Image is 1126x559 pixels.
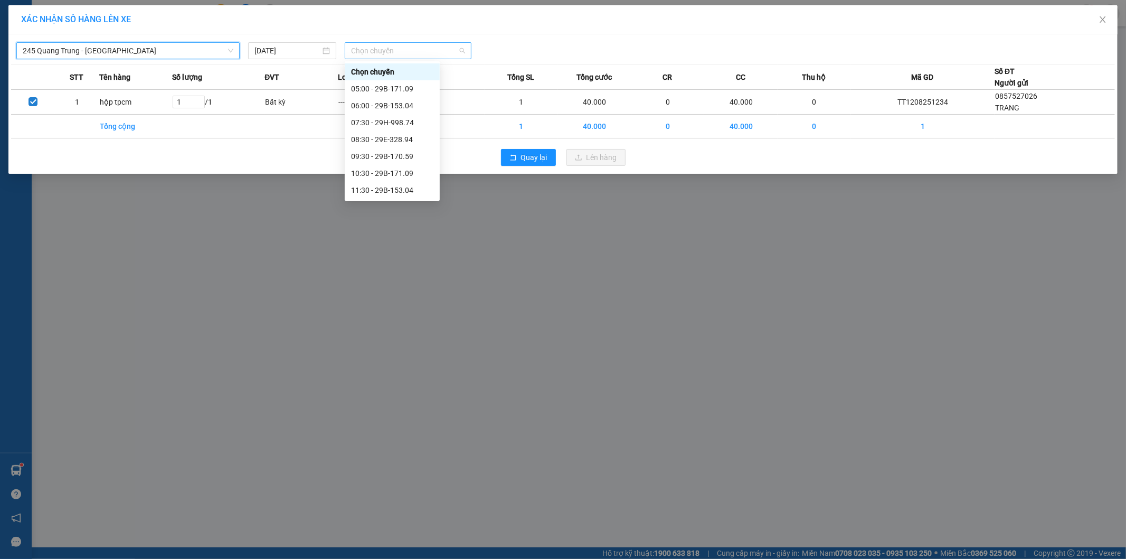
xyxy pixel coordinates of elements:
img: logo.jpg [13,13,92,66]
span: 0857527026 [995,92,1037,100]
button: Close [1088,5,1118,35]
button: rollbackQuay lại [501,149,556,166]
td: --- [411,90,485,115]
td: 1 [485,115,558,138]
td: / 1 [172,90,264,115]
td: 40.000 [704,90,778,115]
div: Số ĐT Người gửi [995,66,1028,89]
td: TT1208251234 [851,90,995,115]
div: 06:00 - 29B-153.04 [351,100,433,111]
span: Loại hàng [338,71,371,83]
span: Tên hàng [99,71,130,83]
span: Quay lại [521,152,547,163]
b: GỬI : VP [GEOGRAPHIC_DATA] [13,72,157,107]
div: 09:30 - 29B-170.59 [351,151,433,162]
span: TRANG [995,104,1019,112]
div: 10:30 - 29B-171.09 [351,167,433,179]
td: --- [338,90,411,115]
button: uploadLên hàng [566,149,626,166]
td: 1 [485,90,558,115]
span: close [1099,15,1107,24]
span: Số lượng [172,71,202,83]
span: XÁC NHẬN SỐ HÀNG LÊN XE [21,14,131,24]
td: 0 [778,115,851,138]
div: 05:00 - 29B-171.09 [351,83,433,95]
td: 1 [55,90,99,115]
td: 1 [851,115,995,138]
td: 40.000 [704,115,778,138]
span: CR [663,71,673,83]
span: Chọn chuyến [351,43,465,59]
span: STT [70,71,83,83]
td: 40.000 [558,115,631,138]
td: 40.000 [558,90,631,115]
td: 0 [631,90,705,115]
td: Tổng cộng [99,115,173,138]
div: 11:30 - 29B-153.04 [351,184,433,196]
div: 08:30 - 29E-328.94 [351,134,433,145]
span: rollback [509,154,517,162]
span: 245 Quang Trung - Thái Nguyên [23,43,233,59]
li: 271 - [PERSON_NAME] - [GEOGRAPHIC_DATA] - [GEOGRAPHIC_DATA] [99,26,441,39]
span: ĐVT [264,71,279,83]
td: Bất kỳ [264,90,338,115]
div: Chọn chuyến [351,66,433,78]
span: CC [736,71,745,83]
span: Tổng SL [507,71,534,83]
span: Mã GD [912,71,934,83]
input: 12/08/2025 [254,45,320,57]
td: 0 [778,90,851,115]
div: Chọn chuyến [345,63,440,80]
td: hộp tpcm [99,90,173,115]
span: Thu hộ [802,71,826,83]
div: 07:30 - 29H-998.74 [351,117,433,128]
span: Tổng cước [576,71,612,83]
td: 0 [631,115,705,138]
